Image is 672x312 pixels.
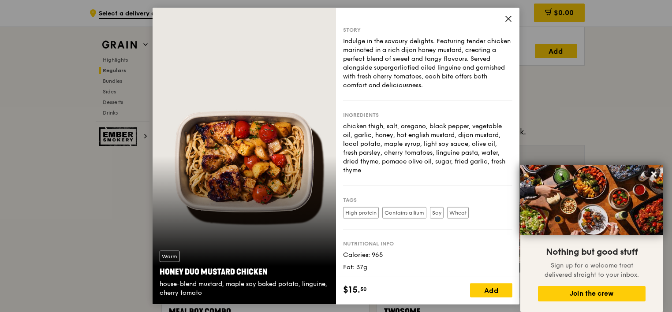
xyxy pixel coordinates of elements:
div: Calories: 965 [343,251,512,260]
div: chicken thigh, salt, oregano, black pepper, vegetable oil, garlic, honey, hot english mustard, di... [343,122,512,175]
label: Soy [430,207,444,219]
div: Warm [160,250,179,262]
img: DSC07876-Edit02-Large.jpeg [520,165,663,235]
div: Honey Duo Mustard Chicken [160,265,329,278]
div: Carb: 90g [343,275,512,284]
button: Join the crew [538,286,646,301]
label: Contains allium [382,207,426,219]
div: Story [343,26,512,33]
span: 50 [360,285,367,292]
div: house-blend mustard, maple soy baked potato, linguine, cherry tomato [160,279,329,297]
span: $15. [343,283,360,296]
div: Indulge in the savoury delights. Featuring tender chicken marinated in a rich dijon honey mustard... [343,37,512,90]
div: Tags [343,197,512,204]
button: Close [647,167,661,181]
span: Sign up for a welcome treat delivered straight to your inbox. [545,262,639,279]
label: High protein [343,207,379,219]
div: Add [470,283,512,297]
div: Nutritional info [343,240,512,247]
span: Nothing but good stuff [546,247,638,257]
label: Wheat [447,207,469,219]
div: Fat: 37g [343,263,512,272]
div: Ingredients [343,111,512,119]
